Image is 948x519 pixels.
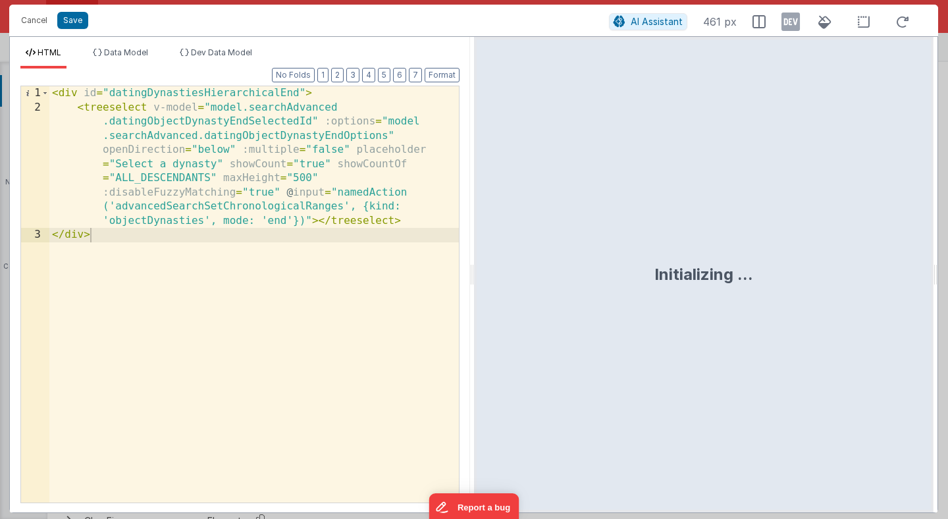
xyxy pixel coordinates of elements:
[57,12,88,29] button: Save
[425,68,460,82] button: Format
[14,11,54,30] button: Cancel
[317,68,329,82] button: 1
[654,264,753,285] div: Initializing ...
[21,86,49,101] div: 1
[272,68,315,82] button: No Folds
[362,68,375,82] button: 4
[393,68,406,82] button: 6
[703,14,737,30] span: 461 px
[409,68,422,82] button: 7
[631,16,683,27] span: AI Assistant
[104,47,148,57] span: Data Model
[331,68,344,82] button: 2
[378,68,390,82] button: 5
[21,101,49,229] div: 2
[191,47,252,57] span: Dev Data Model
[38,47,61,57] span: HTML
[609,13,687,30] button: AI Assistant
[346,68,359,82] button: 3
[21,228,49,242] div: 3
